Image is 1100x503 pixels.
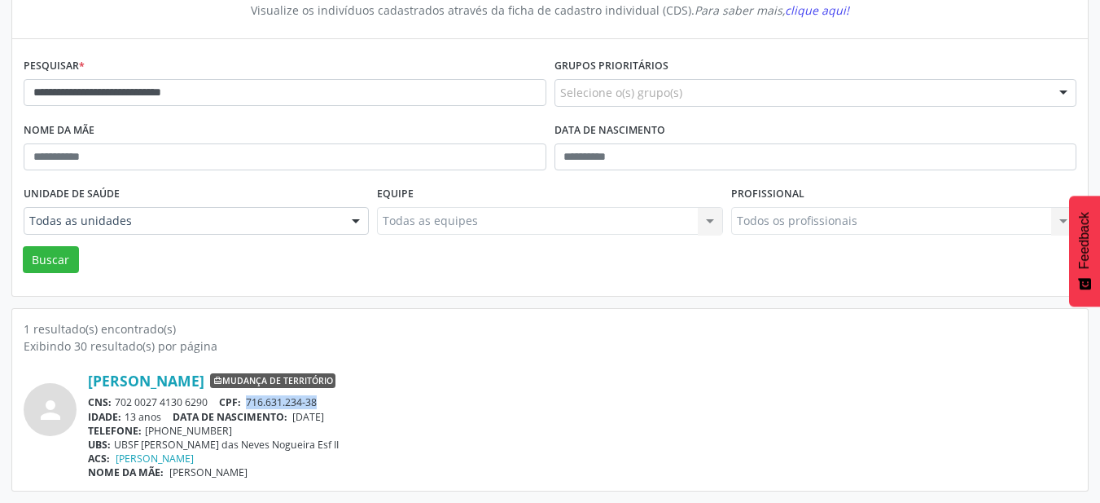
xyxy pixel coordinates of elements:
span: UBS: [88,438,111,452]
div: 1 resultado(s) encontrado(s) [24,320,1076,338]
div: Exibindo 30 resultado(s) por página [24,338,1076,355]
label: Profissional [731,182,804,207]
span: 716.631.234-38 [246,395,317,409]
button: Buscar [23,246,79,274]
div: 13 anos [88,410,1076,424]
label: Equipe [377,182,414,207]
a: [PERSON_NAME] [116,452,194,465]
span: [PERSON_NAME] [169,465,248,479]
span: Selecione o(s) grupo(s) [560,84,682,101]
label: Pesquisar [24,54,85,79]
label: Data de nascimento [554,118,665,143]
span: Todas as unidades [29,213,335,229]
i: person [36,395,65,425]
span: ACS: [88,452,110,465]
label: Grupos prioritários [554,54,668,79]
i: Para saber mais, [695,2,849,18]
span: DATA DE NASCIMENTO: [173,410,287,424]
div: UBSF [PERSON_NAME] das Neves Nogueira Esf II [88,438,1076,452]
a: [PERSON_NAME] [88,372,204,390]
span: CNS: [88,395,112,409]
label: Nome da mãe [24,118,94,143]
span: IDADE: [88,410,121,424]
span: NOME DA MÃE: [88,465,164,479]
span: clique aqui! [785,2,849,18]
span: CPF: [219,395,241,409]
div: 702 0027 4130 6290 [88,395,1076,409]
span: TELEFONE: [88,424,142,438]
div: [PHONE_NUMBER] [88,424,1076,438]
span: Feedback [1077,212,1092,269]
label: Unidade de saúde [24,182,120,207]
button: Feedback - Mostrar pesquisa [1069,196,1100,307]
div: Visualize os indivíduos cadastrados através da ficha de cadastro individual (CDS). [35,2,1065,19]
span: [DATE] [292,410,324,424]
span: Mudança de território [210,373,335,388]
